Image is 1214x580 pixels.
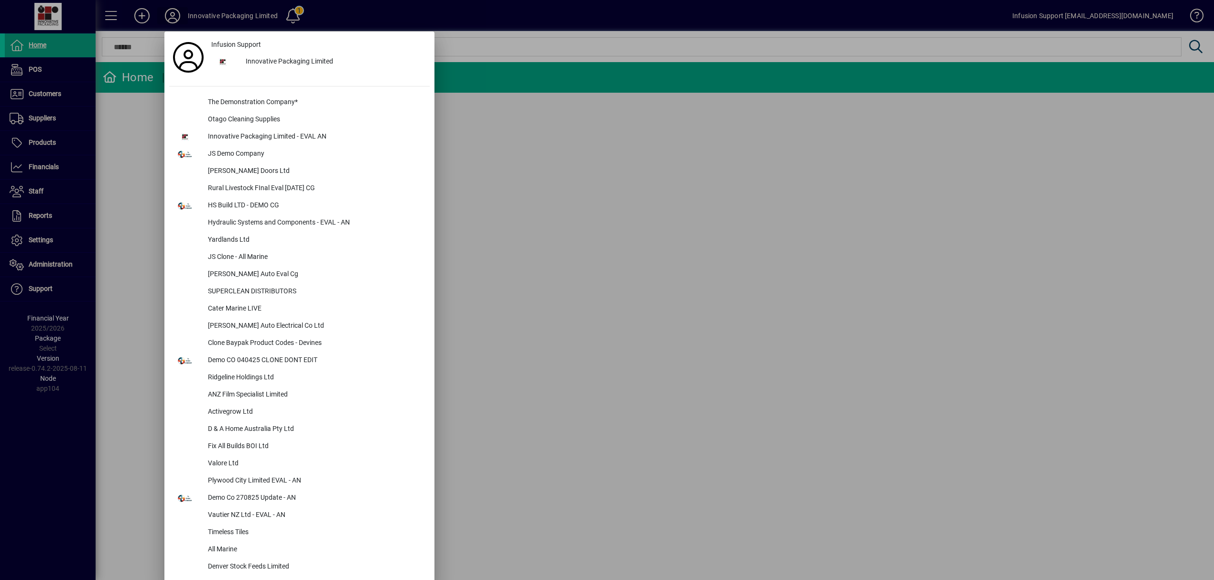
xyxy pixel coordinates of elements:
button: Hydraulic Systems and Components - EVAL - AN [169,215,430,232]
button: JS Clone - All Marine [169,249,430,266]
button: Ridgeline Holdings Ltd [169,369,430,387]
button: JS Demo Company [169,146,430,163]
button: Plywood City Limited EVAL - AN [169,473,430,490]
button: Innovative Packaging Limited [207,54,430,71]
button: Activegrow Ltd [169,404,430,421]
div: [PERSON_NAME] Auto Eval Cg [200,266,430,283]
div: JS Demo Company [200,146,430,163]
a: Infusion Support [207,36,430,54]
button: ANZ Film Specialist Limited [169,387,430,404]
button: SUPERCLEAN DISTRIBUTORS [169,283,430,301]
button: Timeless Tiles [169,524,430,541]
button: The Demonstration Company* [169,94,430,111]
div: Demo CO 040425 CLONE DONT EDIT [200,352,430,369]
div: Clone Baypak Product Codes - Devines [200,335,430,352]
div: Vautier NZ Ltd - EVAL - AN [200,507,430,524]
div: Rural Livestock FInal Eval [DATE] CG [200,180,430,197]
div: ANZ Film Specialist Limited [200,387,430,404]
button: Yardlands Ltd [169,232,430,249]
button: HS Build LTD - DEMO CG [169,197,430,215]
button: [PERSON_NAME] Doors Ltd [169,163,430,180]
div: The Demonstration Company* [200,94,430,111]
div: All Marine [200,541,430,559]
button: Valore Ltd [169,455,430,473]
div: [PERSON_NAME] Auto Electrical Co Ltd [200,318,430,335]
button: Rural Livestock FInal Eval [DATE] CG [169,180,430,197]
button: Denver Stock Feeds Limited [169,559,430,576]
button: Innovative Packaging Limited - EVAL AN [169,129,430,146]
div: D & A Home Australia Pty Ltd [200,421,430,438]
div: Cater Marine LIVE [200,301,430,318]
div: [PERSON_NAME] Doors Ltd [200,163,430,180]
div: Timeless Tiles [200,524,430,541]
button: [PERSON_NAME] Auto Eval Cg [169,266,430,283]
button: Cater Marine LIVE [169,301,430,318]
div: JS Clone - All Marine [200,249,430,266]
button: Otago Cleaning Supplies [169,111,430,129]
div: Activegrow Ltd [200,404,430,421]
div: SUPERCLEAN DISTRIBUTORS [200,283,430,301]
div: HS Build LTD - DEMO CG [200,197,430,215]
button: All Marine [169,541,430,559]
button: Fix All Builds BOI Ltd [169,438,430,455]
div: Valore Ltd [200,455,430,473]
div: Otago Cleaning Supplies [200,111,430,129]
div: Demo Co 270825 Update - AN [200,490,430,507]
button: Demo Co 270825 Update - AN [169,490,430,507]
div: Yardlands Ltd [200,232,430,249]
div: Innovative Packaging Limited - EVAL AN [200,129,430,146]
a: Profile [169,49,207,66]
div: Ridgeline Holdings Ltd [200,369,430,387]
div: Hydraulic Systems and Components - EVAL - AN [200,215,430,232]
button: Clone Baypak Product Codes - Devines [169,335,430,352]
div: Fix All Builds BOI Ltd [200,438,430,455]
div: Denver Stock Feeds Limited [200,559,430,576]
button: Demo CO 040425 CLONE DONT EDIT [169,352,430,369]
div: Innovative Packaging Limited [238,54,430,71]
span: Infusion Support [211,40,261,50]
button: [PERSON_NAME] Auto Electrical Co Ltd [169,318,430,335]
button: Vautier NZ Ltd - EVAL - AN [169,507,430,524]
div: Plywood City Limited EVAL - AN [200,473,430,490]
button: D & A Home Australia Pty Ltd [169,421,430,438]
